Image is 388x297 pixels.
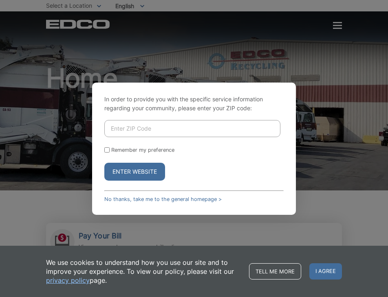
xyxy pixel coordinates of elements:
[111,147,174,153] label: Remember my preference
[249,263,301,280] a: Tell me more
[104,95,284,113] p: In order to provide you with the specific service information regarding your community, please en...
[104,163,165,181] button: Enter Website
[104,196,222,202] a: No thanks, take me to the general homepage >
[309,263,342,280] span: I agree
[46,258,241,285] p: We use cookies to understand how you use our site and to improve your experience. To view our pol...
[46,276,90,285] a: privacy policy
[104,120,280,137] input: Enter ZIP Code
